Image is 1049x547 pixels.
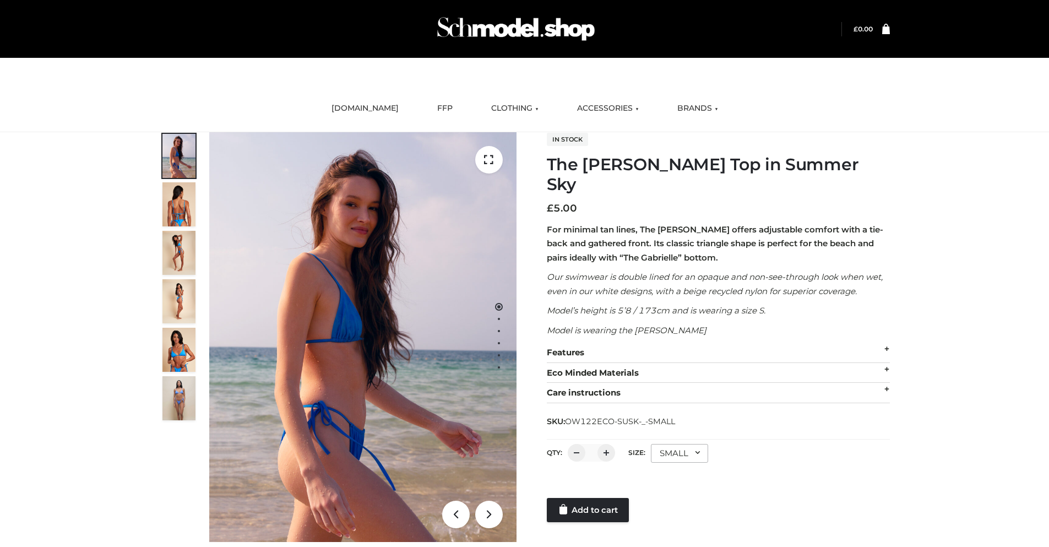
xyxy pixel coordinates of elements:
[209,132,517,542] img: 1.Alex-top_SS-1_4464b1e7-c2c9-4e4b-a62c-58381cd673c0 (1)
[162,134,195,178] img: 1.Alex-top_SS-1_4464b1e7-c2c9-4e4b-a62c-58381cd673c0-1.jpg
[162,376,195,420] img: SSVC.jpg
[547,202,553,214] span: £
[547,133,588,146] span: In stock
[669,96,726,121] a: BRANDS
[433,7,599,51] img: Schmodel Admin 964
[547,325,706,335] em: Model is wearing the [PERSON_NAME]
[547,305,765,316] em: Model’s height is 5’8 / 173cm and is wearing a size S.
[565,416,675,426] span: OW122ECO-SUSK-_-SMALL
[854,25,873,33] a: £0.00
[547,272,883,296] em: Our swimwear is double lined for an opaque and non-see-through look when wet, even in our white d...
[162,182,195,226] img: 5.Alex-top_CN-1-1_1-1.jpg
[483,96,547,121] a: CLOTHING
[854,25,873,33] bdi: 0.00
[162,279,195,323] img: 3.Alex-top_CN-1-1-2.jpg
[547,383,890,403] div: Care instructions
[547,224,883,263] strong: For minimal tan lines, The [PERSON_NAME] offers adjustable comfort with a tie-back and gathered f...
[547,498,629,522] a: Add to cart
[628,448,645,457] label: Size:
[547,415,676,428] span: SKU:
[429,96,461,121] a: FFP
[162,231,195,275] img: 4.Alex-top_CN-1-1-2.jpg
[323,96,407,121] a: [DOMAIN_NAME]
[547,155,890,194] h1: The [PERSON_NAME] Top in Summer Sky
[547,343,890,363] div: Features
[547,448,562,457] label: QTY:
[162,328,195,372] img: 2.Alex-top_CN-1-1-2.jpg
[854,25,858,33] span: £
[651,444,708,463] div: SMALL
[547,363,890,383] div: Eco Minded Materials
[547,202,577,214] bdi: 5.00
[569,96,647,121] a: ACCESSORIES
